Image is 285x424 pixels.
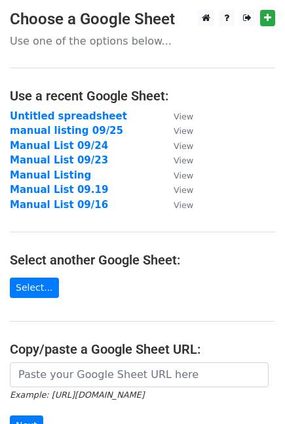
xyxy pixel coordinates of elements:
[10,362,269,387] input: Paste your Google Sheet URL here
[161,184,193,196] a: View
[10,184,108,196] a: Manual List 09.19
[10,125,123,137] a: manual listing 09/25
[174,156,193,165] small: View
[10,34,275,48] p: Use one of the options below...
[161,169,193,181] a: View
[10,278,59,298] a: Select...
[161,140,193,152] a: View
[10,390,144,400] small: Example: [URL][DOMAIN_NAME]
[174,200,193,210] small: View
[174,141,193,151] small: View
[10,341,275,357] h4: Copy/paste a Google Sheet URL:
[10,154,108,166] a: Manual List 09/23
[10,10,275,29] h3: Choose a Google Sheet
[10,199,108,211] a: Manual List 09/16
[174,171,193,180] small: View
[174,126,193,136] small: View
[10,88,275,104] h4: Use a recent Google Sheet:
[10,169,91,181] a: Manual Listing
[174,112,193,121] small: View
[10,110,127,122] a: Untitled spreadsheet
[161,154,193,166] a: View
[10,140,108,152] a: Manual List 09/24
[161,199,193,211] a: View
[161,125,193,137] a: View
[174,185,193,195] small: View
[10,252,275,268] h4: Select another Google Sheet:
[161,110,193,122] a: View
